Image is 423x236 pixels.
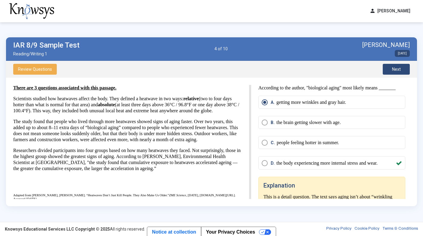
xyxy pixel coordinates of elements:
[98,102,115,107] strong: absolute
[13,193,242,201] h6: Adapted from [PERSON_NAME], [PERSON_NAME]. “Heatwaves Don’t Just Kill People. They Also Make Us O...
[392,67,401,72] span: Next
[362,41,410,49] label: [PERSON_NAME]
[370,8,376,14] span: person
[276,120,341,126] p: the brain getting slower with age.
[276,99,346,105] p: getting more wrinkles and gray hair.
[13,119,242,143] p: The study found that people who lived through more heatwaves showed signs of aging faster. Over t...
[258,85,405,91] p: According to the author, "biological aging" most likely means _______
[5,226,145,232] div: All rights reserved.
[215,46,228,51] span: 4 of 10
[18,67,52,72] span: Review Questions
[258,96,405,177] mat-radio-group: Select an option
[13,85,116,90] strong: There are 3 questions associated with this passage.
[382,226,418,232] a: Terms & Conditions
[13,51,80,56] span: Reading/Writing 1
[9,3,54,19] img: knowsys-logo.png
[276,160,378,166] p: the body experiencing more internal stress and wear.
[277,140,339,146] p: people feeling hotter in summer.
[383,64,410,75] button: Next
[169,193,186,197] em: ZME Science
[355,226,379,232] a: Cookie Policy
[13,96,242,114] p: Scientists studied how heatwaves affect the body. They defined a heatwave in two ways: (two to fo...
[395,50,410,57] span: [DATE]
[13,147,242,178] p: Researchers divided participants into four groups based on how many heatwaves they faced. Not sur...
[326,226,351,232] a: Privacy Policy
[13,64,57,75] button: Review Questions
[271,160,276,166] span: D.
[13,41,80,49] label: IAR 8/9 Sample Test
[366,6,414,16] button: person[PERSON_NAME]
[5,227,110,231] strong: Knowsys Educational Services LLC Copyright © 2025
[263,182,400,189] h4: Explanation
[271,99,276,105] span: A.
[271,120,276,126] span: B.
[183,96,199,101] strong: relative
[271,140,277,146] span: C.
